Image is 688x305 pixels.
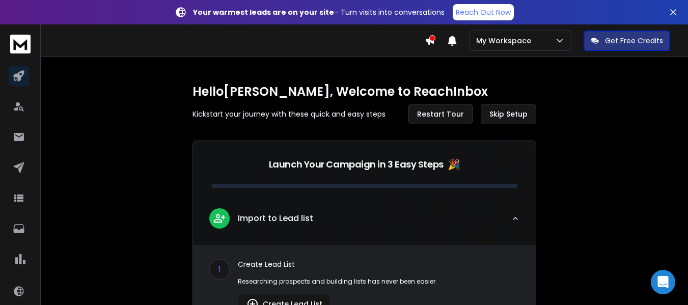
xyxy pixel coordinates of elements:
[238,259,519,269] p: Create Lead List
[651,270,675,294] div: Open Intercom Messenger
[605,36,663,46] p: Get Free Credits
[481,104,536,124] button: Skip Setup
[269,157,444,172] p: Launch Your Campaign in 3 Easy Steps
[193,7,334,17] strong: Your warmest leads are on your site
[238,278,519,286] p: Researching prospects and building lists has never been easier.
[408,104,473,124] button: Restart Tour
[476,36,535,46] p: My Workspace
[213,212,226,225] img: lead
[238,212,313,225] p: Import to Lead list
[584,31,670,51] button: Get Free Credits
[193,200,536,245] button: leadImport to Lead list
[10,35,31,53] img: logo
[453,4,514,20] a: Reach Out Now
[192,109,386,119] p: Kickstart your journey with these quick and easy steps
[193,7,445,17] p: – Turn visits into conversations
[456,7,511,17] p: Reach Out Now
[489,109,528,119] span: Skip Setup
[448,157,460,172] span: 🎉
[209,259,230,280] div: 1
[192,84,536,100] h1: Hello [PERSON_NAME] , Welcome to ReachInbox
